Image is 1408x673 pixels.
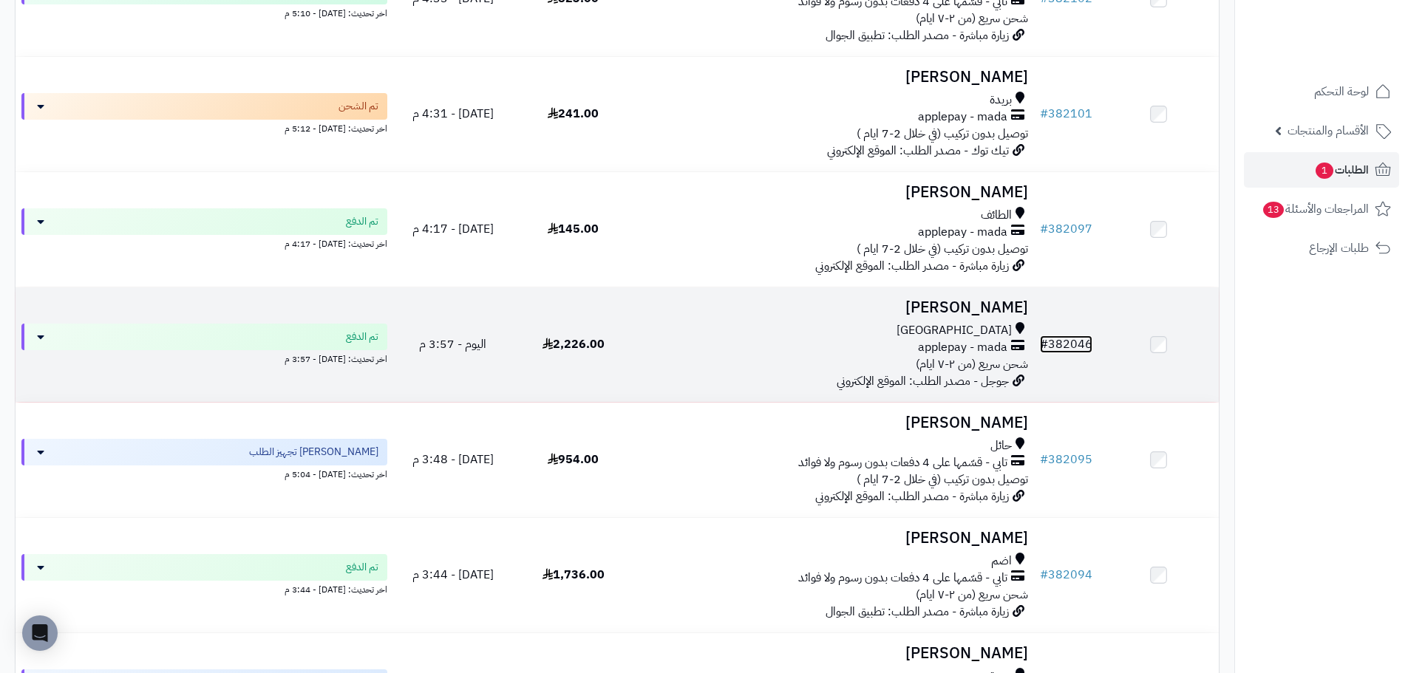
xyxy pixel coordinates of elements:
[21,235,387,250] div: اخر تحديث: [DATE] - 4:17 م
[1040,566,1048,584] span: #
[897,322,1012,339] span: [GEOGRAPHIC_DATA]
[1314,81,1369,102] span: لوحة التحكم
[21,465,387,481] div: اخر تحديث: [DATE] - 5:04 م
[1040,105,1048,123] span: #
[639,645,1028,662] h3: [PERSON_NAME]
[543,566,605,584] span: 1,736.00
[916,355,1028,373] span: شحن سريع (من ٢-٧ ايام)
[991,553,1012,570] span: اضم
[1262,199,1369,219] span: المراجعات والأسئلة
[826,27,1009,44] span: زيارة مباشرة - مصدر الطلب: تطبيق الجوال
[639,530,1028,547] h3: [PERSON_NAME]
[339,99,378,114] span: تم الشحن
[837,372,1009,390] span: جوجل - مصدر الطلب: الموقع الإلكتروني
[1040,451,1092,468] a: #382095
[1244,74,1399,109] a: لوحة التحكم
[1307,11,1394,42] img: logo-2.png
[918,109,1007,126] span: applepay - mada
[1244,230,1399,266] a: طلبات الإرجاع
[412,105,494,123] span: [DATE] - 4:31 م
[639,184,1028,201] h3: [PERSON_NAME]
[1244,152,1399,188] a: الطلبات1
[346,214,378,229] span: تم الدفع
[918,339,1007,356] span: applepay - mada
[412,566,494,584] span: [DATE] - 3:44 م
[1040,335,1092,353] a: #382046
[21,4,387,20] div: اخر تحديث: [DATE] - 5:10 م
[1040,220,1048,238] span: #
[1316,163,1333,179] span: 1
[346,329,378,344] span: تم الدفع
[1263,202,1284,218] span: 13
[1314,160,1369,180] span: الطلبات
[815,257,1009,275] span: زيارة مباشرة - مصدر الطلب: الموقع الإلكتروني
[419,335,486,353] span: اليوم - 3:57 م
[21,581,387,596] div: اخر تحديث: [DATE] - 3:44 م
[916,10,1028,27] span: شحن سريع (من ٢-٧ ايام)
[1040,451,1048,468] span: #
[826,603,1009,621] span: زيارة مباشرة - مصدر الطلب: تطبيق الجوال
[827,142,1009,160] span: تيك توك - مصدر الطلب: الموقع الإلكتروني
[1309,238,1369,259] span: طلبات الإرجاع
[21,120,387,135] div: اخر تحديث: [DATE] - 5:12 م
[1040,335,1048,353] span: #
[639,69,1028,86] h3: [PERSON_NAME]
[990,92,1012,109] span: بريدة
[857,125,1028,143] span: توصيل بدون تركيب (في خلال 2-7 ايام )
[990,437,1012,454] span: حائل
[412,220,494,238] span: [DATE] - 4:17 م
[548,451,599,468] span: 954.00
[412,451,494,468] span: [DATE] - 3:48 م
[857,471,1028,488] span: توصيل بدون تركيب (في خلال 2-7 ايام )
[548,220,599,238] span: 145.00
[639,299,1028,316] h3: [PERSON_NAME]
[798,454,1007,471] span: تابي - قسّمها على 4 دفعات بدون رسوم ولا فوائد
[22,615,58,651] div: Open Intercom Messenger
[543,335,605,353] span: 2,226.00
[918,224,1007,241] span: applepay - mada
[1244,191,1399,227] a: المراجعات والأسئلة13
[1040,566,1092,584] a: #382094
[815,488,1009,505] span: زيارة مباشرة - مصدر الطلب: الموقع الإلكتروني
[548,105,599,123] span: 241.00
[857,240,1028,258] span: توصيل بدون تركيب (في خلال 2-7 ايام )
[639,414,1028,431] h3: [PERSON_NAME]
[1288,120,1369,141] span: الأقسام والمنتجات
[981,207,1012,224] span: الطائف
[916,586,1028,604] span: شحن سريع (من ٢-٧ ايام)
[1040,105,1092,123] a: #382101
[346,560,378,575] span: تم الدفع
[21,350,387,366] div: اخر تحديث: [DATE] - 3:57 م
[249,445,378,460] span: [PERSON_NAME] تجهيز الطلب
[798,570,1007,587] span: تابي - قسّمها على 4 دفعات بدون رسوم ولا فوائد
[1040,220,1092,238] a: #382097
